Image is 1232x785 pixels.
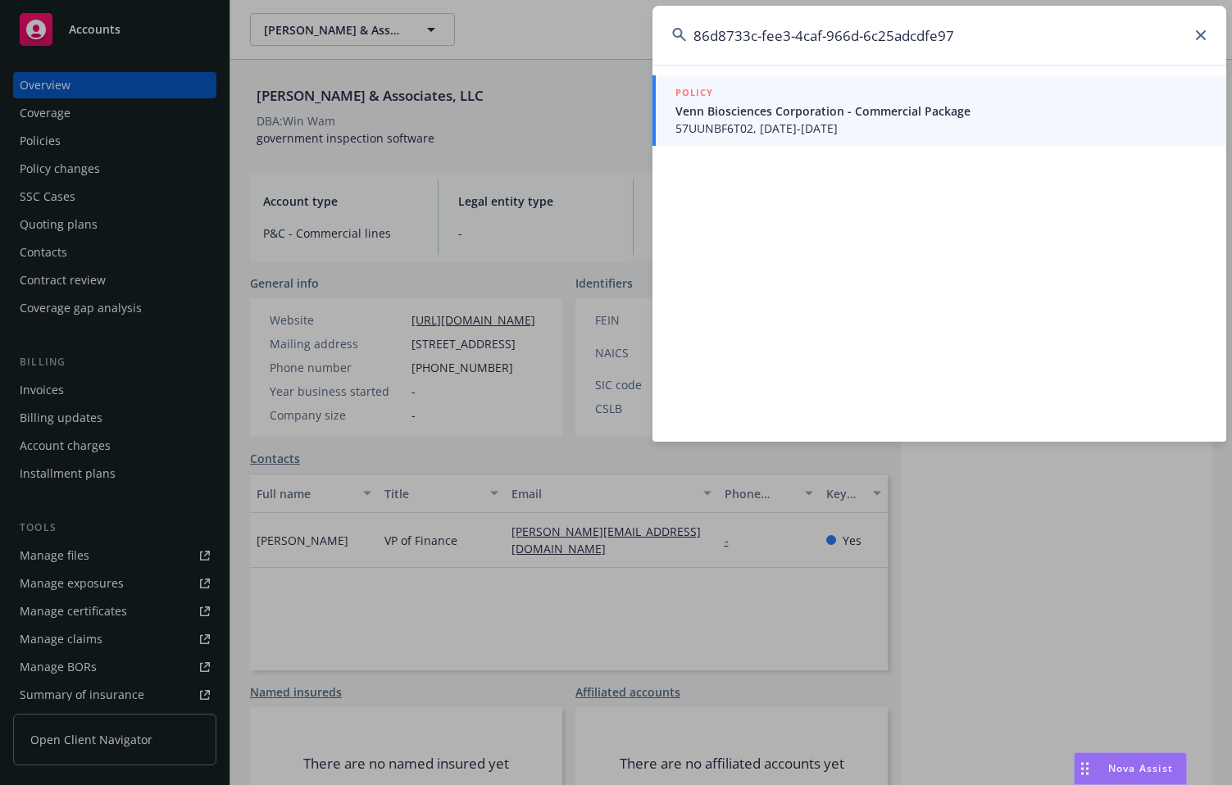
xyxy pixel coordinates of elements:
button: Nova Assist [1074,752,1187,785]
span: Nova Assist [1108,761,1173,775]
h5: POLICY [675,84,713,101]
a: POLICYVenn Biosciences Corporation - Commercial Package57UUNBF6T02, [DATE]-[DATE] [652,75,1226,146]
input: Search... [652,6,1226,65]
span: 57UUNBF6T02, [DATE]-[DATE] [675,120,1207,137]
span: Venn Biosciences Corporation - Commercial Package [675,102,1207,120]
div: Drag to move [1075,753,1095,784]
